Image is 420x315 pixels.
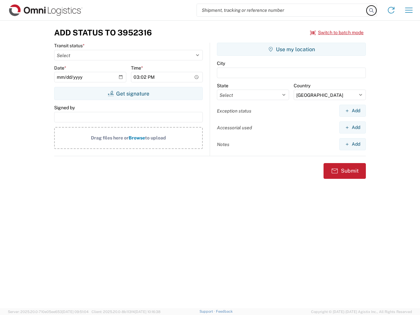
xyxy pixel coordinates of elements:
[217,60,225,66] label: City
[62,310,89,314] span: [DATE] 09:51:04
[54,87,203,100] button: Get signature
[339,121,366,134] button: Add
[54,43,85,49] label: Transit status
[217,43,366,56] button: Use my location
[217,108,251,114] label: Exception status
[216,309,233,313] a: Feedback
[324,163,366,179] button: Submit
[145,135,166,140] span: to upload
[339,105,366,117] button: Add
[54,28,152,37] h3: Add Status to 3952316
[339,138,366,150] button: Add
[199,309,216,313] a: Support
[91,135,129,140] span: Drag files here or
[197,4,367,16] input: Shipment, tracking or reference number
[310,27,364,38] button: Switch to batch mode
[92,310,160,314] span: Client: 2025.20.0-8b113f4
[54,105,75,111] label: Signed by
[294,83,310,89] label: Country
[217,125,252,131] label: Accessorial used
[54,65,66,71] label: Date
[8,310,89,314] span: Server: 2025.20.0-710e05ee653
[217,141,229,147] label: Notes
[311,309,412,315] span: Copyright © [DATE]-[DATE] Agistix Inc., All Rights Reserved
[135,310,160,314] span: [DATE] 10:16:38
[131,65,143,71] label: Time
[129,135,145,140] span: Browse
[217,83,228,89] label: State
